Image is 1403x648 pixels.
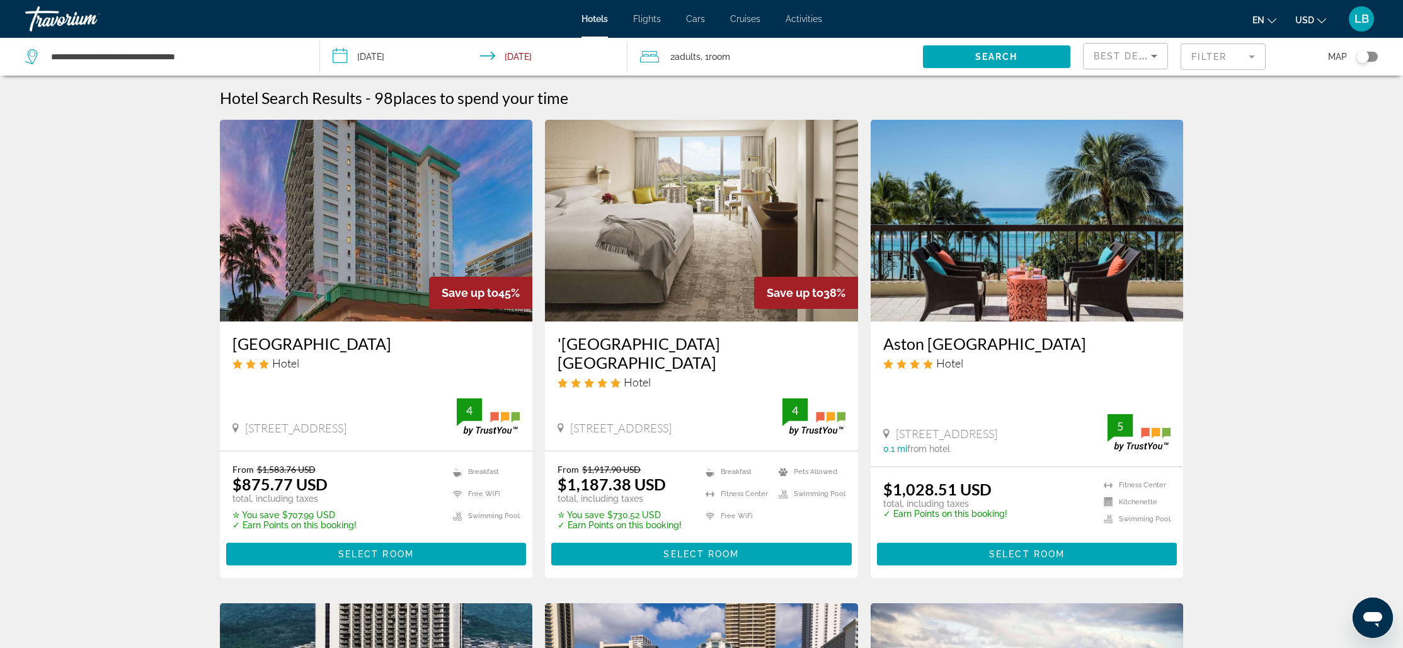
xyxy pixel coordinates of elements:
li: Free WiFi [447,486,520,502]
span: USD [1295,15,1314,25]
img: Hotel image [220,120,533,321]
div: 45% [429,277,532,309]
p: total, including taxes [883,499,1007,509]
div: 4 [457,403,482,418]
span: places to spend your time [393,88,568,107]
a: Activities [786,14,822,24]
li: Swimming Pool [1097,514,1171,524]
img: trustyou-badge.svg [782,398,845,436]
span: From [232,464,254,475]
li: Fitness Center [1097,480,1171,490]
a: Hotel image [545,120,858,321]
p: total, including taxes [232,494,357,504]
li: Free WiFi [699,508,772,524]
button: Check-in date: Oct 1, 2025 Check-out date: Oct 7, 2025 [320,38,627,76]
p: $707.99 USD [232,510,357,520]
h1: Hotel Search Results [220,88,362,107]
span: [STREET_ADDRESS] [896,427,997,441]
span: - [365,88,371,107]
button: Travelers: 2 adults, 0 children [627,38,922,76]
button: Filter [1181,43,1266,71]
img: trustyou-badge.svg [1108,414,1171,451]
a: '[GEOGRAPHIC_DATA] [GEOGRAPHIC_DATA] [558,334,845,372]
p: ✓ Earn Points on this booking! [558,520,682,530]
ins: $875.77 USD [232,475,328,494]
mat-select: Sort by [1094,49,1157,64]
a: Flights [633,14,661,24]
span: LB [1354,13,1369,25]
a: [GEOGRAPHIC_DATA] [232,334,520,353]
span: From [558,464,579,475]
span: Select Room [663,549,739,559]
span: Select Room [338,549,414,559]
iframe: Button to launch messaging window [1353,598,1393,638]
div: 5 star Hotel [558,375,845,389]
a: Aston [GEOGRAPHIC_DATA] [883,334,1171,353]
del: $1,583.76 USD [257,464,316,475]
div: 5 [1108,419,1133,434]
ins: $1,187.38 USD [558,475,666,494]
div: 3 star Hotel [232,356,520,370]
span: , 1 [701,48,730,66]
button: Select Room [551,543,852,565]
span: Save up to [442,286,498,299]
span: en [1252,15,1264,25]
a: Cruises [730,14,760,24]
button: Change currency [1295,11,1326,29]
span: Search [975,52,1018,62]
li: Breakfast [447,464,520,480]
button: Select Room [226,543,527,565]
a: Select Room [551,546,852,560]
a: Select Room [877,546,1177,560]
button: Select Room [877,543,1177,565]
span: Select Room [989,549,1065,559]
p: total, including taxes [558,494,682,504]
a: Select Room [226,546,527,560]
p: ✓ Earn Points on this booking! [883,509,1007,519]
button: Toggle map [1347,51,1378,62]
img: trustyou-badge.svg [457,398,520,436]
span: [STREET_ADDRESS] [245,421,346,435]
span: from hotel [907,444,950,454]
li: Breakfast [699,464,772,480]
div: 4 [782,403,808,418]
span: Hotel [624,375,651,389]
div: 38% [754,277,858,309]
li: Fitness Center [699,486,772,502]
a: Hotels [581,14,608,24]
li: Swimming Pool [447,508,520,524]
span: [STREET_ADDRESS] [570,421,672,435]
span: Room [709,52,730,62]
button: Change language [1252,11,1276,29]
button: Search [923,45,1070,68]
p: $730.52 USD [558,510,682,520]
ins: $1,028.51 USD [883,480,992,499]
button: User Menu [1345,6,1378,32]
span: Hotel [936,356,963,370]
span: Save up to [767,286,823,299]
li: Pets Allowed [772,464,845,480]
span: Map [1328,48,1347,66]
a: Cars [686,14,705,24]
li: Kitchenette [1097,497,1171,507]
div: 4 star Hotel [883,356,1171,370]
a: Travorium [25,3,151,35]
span: 2 [670,48,701,66]
img: Hotel image [871,120,1184,321]
li: Swimming Pool [772,486,845,502]
span: ✮ You save [232,510,279,520]
span: Adults [675,52,701,62]
span: Hotel [272,356,299,370]
del: $1,917.90 USD [582,464,641,475]
span: Best Deals [1094,51,1159,61]
span: 0.1 mi [883,444,907,454]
